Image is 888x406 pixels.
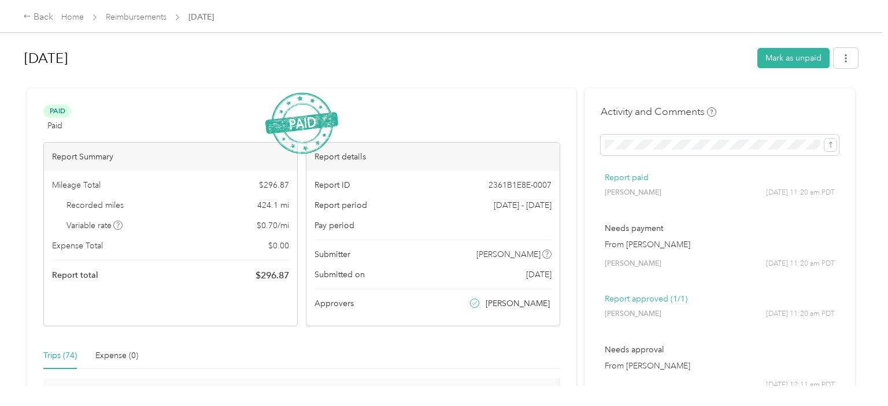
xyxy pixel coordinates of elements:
[44,143,297,171] div: Report Summary
[43,349,77,362] div: Trips (74)
[61,12,84,22] a: Home
[188,11,214,23] span: [DATE]
[314,297,354,310] span: Approvers
[823,341,888,406] iframe: Everlance-gr Chat Button Frame
[494,199,552,211] span: [DATE] - [DATE]
[605,309,661,319] span: [PERSON_NAME]
[605,259,661,269] span: [PERSON_NAME]
[605,172,835,184] p: Report paid
[106,12,166,22] a: Reimbursements
[314,248,350,260] span: Submitter
[605,188,661,198] span: [PERSON_NAME]
[24,44,749,72] h1: Sep 2025
[601,105,716,119] h4: Activity and Comments
[486,297,550,310] span: [PERSON_NAME]
[52,269,98,281] span: Report total
[766,188,835,198] span: [DATE] 11:20 am PDT
[605,344,835,356] p: Needs approval
[757,48,830,68] button: Mark as unpaid
[766,380,835,390] span: [DATE] 12:11 am PDT
[314,199,367,211] span: Report period
[268,240,289,252] span: $ 0.00
[489,179,552,191] span: 2361B1E8E-0007
[52,240,103,252] span: Expense Total
[306,143,560,171] div: Report details
[256,269,289,282] span: $ 296.87
[605,293,835,305] p: Report approved (1/1)
[52,179,101,191] span: Mileage Total
[476,248,541,260] span: [PERSON_NAME]
[314,219,354,232] span: Pay period
[47,120,62,132] span: Paid
[259,179,289,191] span: $ 296.87
[314,269,365,281] span: Submitted on
[257,199,289,211] span: 424.1 mi
[605,360,835,372] p: From [PERSON_NAME]
[605,222,835,234] p: Needs payment
[314,179,350,191] span: Report ID
[526,269,552,281] span: [DATE]
[766,259,835,269] span: [DATE] 11:20 am PDT
[43,105,71,118] span: Paid
[257,219,289,232] span: $ 0.70 / mi
[766,309,835,319] span: [DATE] 11:20 am PDT
[605,239,835,251] p: From [PERSON_NAME]
[95,349,138,362] div: Expense (0)
[66,199,124,211] span: Recorded miles
[265,92,338,154] img: PaidStamp
[23,10,53,24] div: Back
[66,219,123,232] span: Variable rate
